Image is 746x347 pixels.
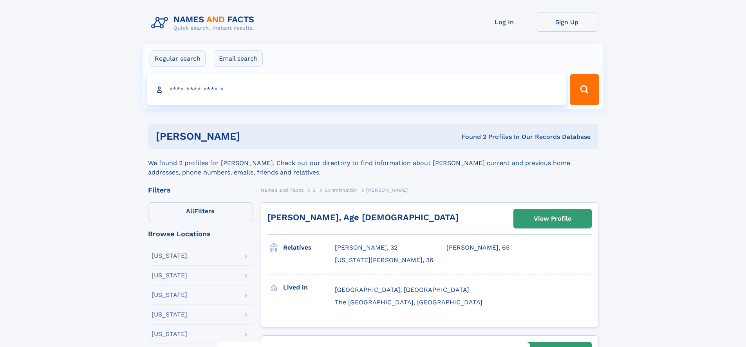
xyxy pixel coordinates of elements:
a: Log In [473,13,536,32]
a: [PERSON_NAME], Age [DEMOGRAPHIC_DATA] [267,212,459,222]
h1: [PERSON_NAME] [156,131,351,141]
img: Logo Names and Facts [148,13,261,34]
a: [PERSON_NAME], 32 [335,243,397,252]
div: [US_STATE] [152,253,187,259]
h3: Relatives [283,241,335,254]
label: Regular search [150,50,206,67]
span: [PERSON_NAME] [366,187,408,193]
span: Schmithalter [325,187,357,193]
div: Filters [148,187,253,194]
button: Search Button [570,74,599,105]
span: All [186,207,194,215]
span: The [GEOGRAPHIC_DATA], [GEOGRAPHIC_DATA] [335,298,482,306]
div: [US_STATE] [152,331,187,337]
div: View Profile [534,210,571,228]
a: [US_STATE][PERSON_NAME], 36 [335,256,434,264]
label: Filters [148,202,253,221]
div: We found 2 profiles for [PERSON_NAME]. Check out our directory to find information about [PERSON_... [148,149,598,177]
a: Schmithalter [325,185,357,195]
a: View Profile [514,209,591,228]
div: [US_STATE] [152,311,187,318]
div: [US_STATE] [152,272,187,279]
label: Email search [214,50,263,67]
div: Browse Locations [148,230,253,237]
a: Sign Up [536,13,598,32]
span: S [312,187,316,193]
a: [PERSON_NAME], 65 [446,243,509,252]
input: search input [147,74,567,105]
h3: Lived in [283,281,335,294]
div: Found 2 Profiles In Our Records Database [351,133,591,141]
a: S [312,185,316,195]
span: [GEOGRAPHIC_DATA], [GEOGRAPHIC_DATA] [335,286,469,293]
div: [US_STATE] [152,292,187,298]
a: Names and Facts [261,185,304,195]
